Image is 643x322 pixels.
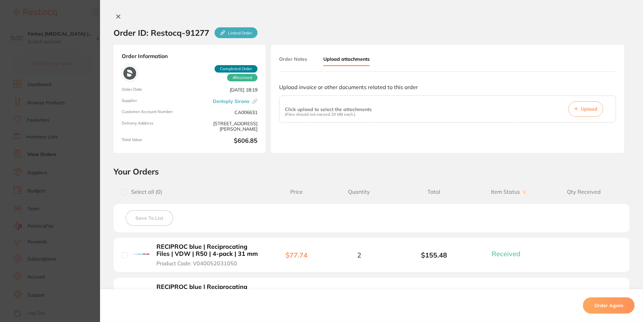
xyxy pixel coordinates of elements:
button: Save To List [126,210,173,226]
strong: Order Information [122,53,257,60]
span: Supplier [122,98,187,104]
button: Order Again [583,297,635,314]
span: Completed Order [215,65,257,73]
img: RECIPROC blue | Reciprocating Files | VDW | R25 | 4-pack | 31 mm [133,286,149,303]
img: RECIPROC blue | Reciprocating Files | VDW | R50 | 4-pack | 31 mm [133,246,149,263]
img: Dentsply Sirona [123,67,136,80]
span: [STREET_ADDRESS][PERSON_NAME] [192,121,257,132]
b: RECIPROC blue | Reciprocating Files | VDW | R50 | 4-pack | 31 mm [156,243,259,257]
p: (Files should not exceed 20 MB each.) [285,112,372,117]
span: Received [492,249,520,258]
button: Upload attachments [323,53,370,66]
p: Linked Order [228,30,252,35]
span: Qty Received [546,189,621,195]
h2: Your Orders [114,166,629,177]
button: Received [490,249,528,258]
span: [DATE] 18:19 [192,87,257,93]
button: Upload [568,101,603,117]
button: RECIPROC blue | Reciprocating Files | VDW | R50 | 4-pack | 31 mm Product Code: V040052031050 [154,243,262,267]
span: Total Value [122,137,187,145]
span: Item Status [471,189,546,195]
span: Order Date [122,87,187,93]
span: Delivery Address [122,121,187,132]
p: Click upload to select the attachments [285,107,372,112]
button: RECIPROC blue | Reciprocating Files | VDW | R25 | 4-pack | 31 mm Product Code: V040052031025 [154,283,262,307]
b: $77.74 [286,251,307,259]
span: 2 [357,251,361,259]
a: Dentsply Sirona [213,99,249,104]
b: RECIPROC blue | Reciprocating Files | VDW | R25 | 4-pack | 31 mm [156,284,259,297]
span: Total [396,189,471,195]
span: Received [227,74,257,81]
span: Price [272,189,322,195]
span: Customer Account Number [122,109,187,115]
button: Order Notes [279,53,307,65]
h2: Order ID: Restocq- 91277 [114,27,257,38]
span: Select all ( 0 ) [128,189,162,195]
span: Quantity [322,189,397,195]
b: $606.85 [192,137,257,145]
span: Product Code: V040052031050 [156,260,237,266]
b: $155.48 [396,251,471,259]
span: CA006631 [192,109,257,115]
span: Upload [581,106,597,112]
p: Upload invoice or other documents related to this order [279,84,616,90]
